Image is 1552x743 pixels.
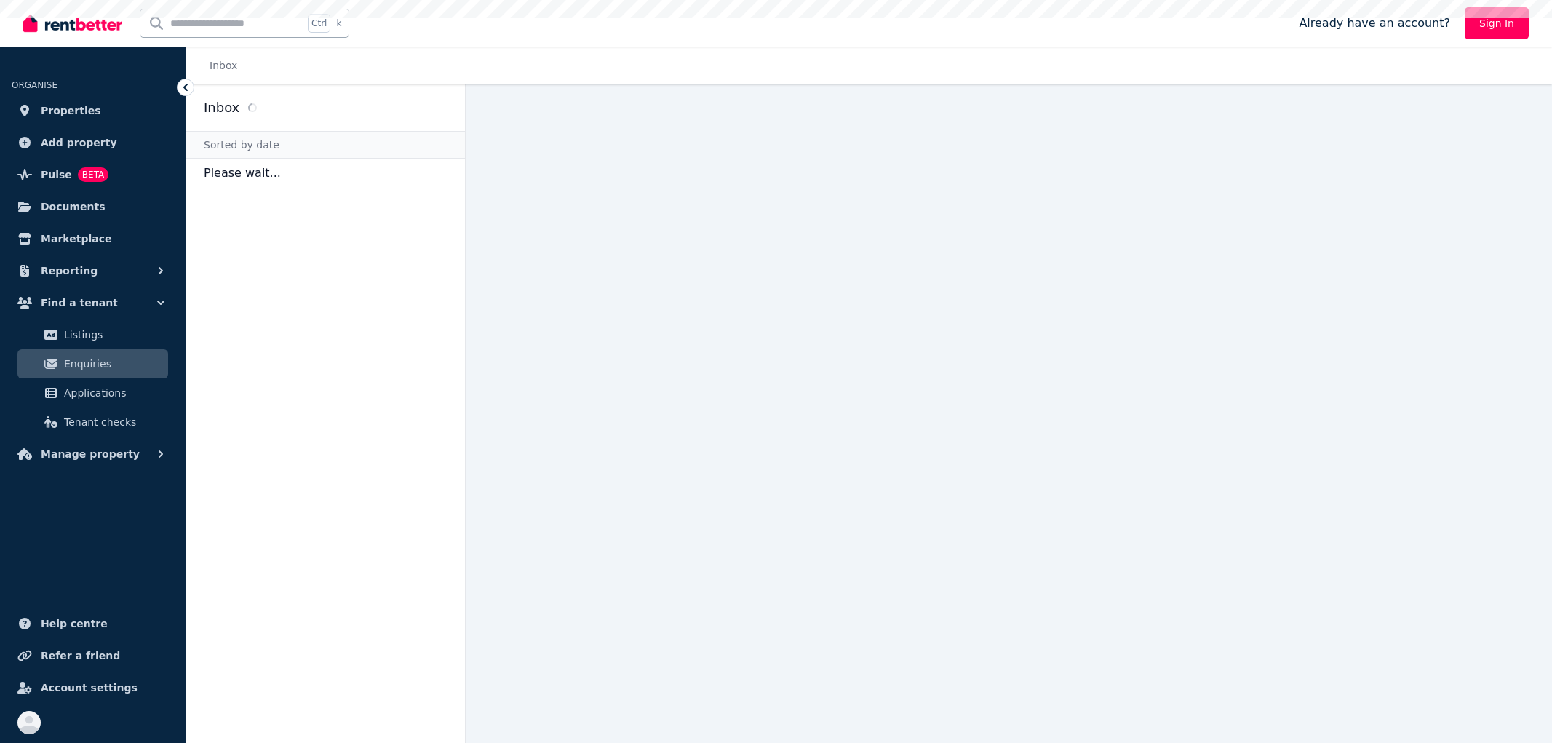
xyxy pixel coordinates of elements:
[17,349,168,378] a: Enquiries
[210,60,237,71] a: Inbox
[12,96,174,125] a: Properties
[23,12,122,34] img: RentBetter
[17,320,168,349] a: Listings
[78,167,108,182] span: BETA
[41,679,138,696] span: Account settings
[17,408,168,437] a: Tenant checks
[186,159,465,188] p: Please wait...
[41,615,108,632] span: Help centre
[64,326,162,343] span: Listings
[1465,7,1529,39] a: Sign In
[41,166,72,183] span: Pulse
[12,256,174,285] button: Reporting
[12,192,174,221] a: Documents
[41,230,111,247] span: Marketplace
[17,378,168,408] a: Applications
[64,413,162,431] span: Tenant checks
[41,647,120,664] span: Refer a friend
[12,80,57,90] span: ORGANISE
[12,673,174,702] a: Account settings
[41,445,140,463] span: Manage property
[12,440,174,469] button: Manage property
[12,224,174,253] a: Marketplace
[41,102,101,119] span: Properties
[336,17,341,29] span: k
[12,641,174,670] a: Refer a friend
[308,14,330,33] span: Ctrl
[41,198,106,215] span: Documents
[186,47,255,84] nav: Breadcrumb
[12,288,174,317] button: Find a tenant
[12,609,174,638] a: Help centre
[64,384,162,402] span: Applications
[41,262,98,279] span: Reporting
[1299,15,1450,32] span: Already have an account?
[64,355,162,373] span: Enquiries
[41,294,118,311] span: Find a tenant
[12,160,174,189] a: PulseBETA
[186,131,465,159] div: Sorted by date
[12,128,174,157] a: Add property
[204,98,239,118] h2: Inbox
[41,134,117,151] span: Add property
